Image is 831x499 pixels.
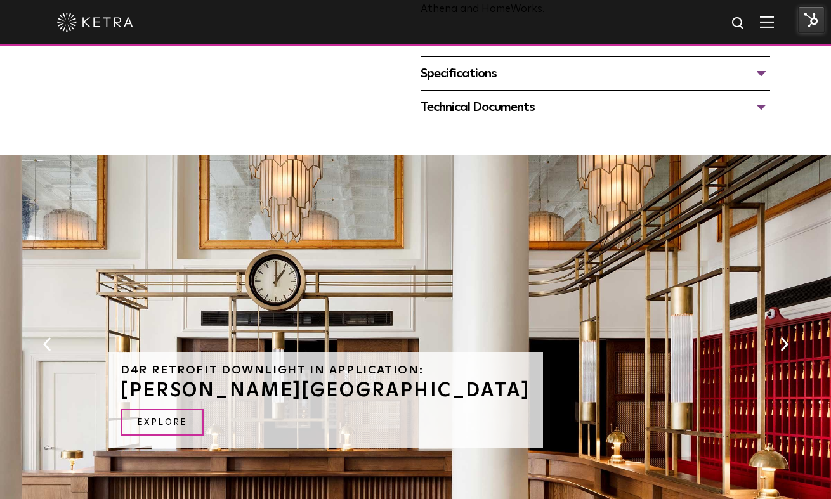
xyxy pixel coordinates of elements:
[778,336,790,353] button: Next
[57,13,133,32] img: ketra-logo-2019-white
[421,63,770,84] div: Specifications
[760,16,774,28] img: Hamburger%20Nav.svg
[421,97,770,117] div: Technical Documents
[121,365,530,376] h6: D4R Retrofit Downlight in Application:
[731,16,747,32] img: search icon
[121,409,204,436] a: EXPLORE
[41,336,53,353] button: Previous
[121,381,530,400] h3: [PERSON_NAME][GEOGRAPHIC_DATA]
[798,6,825,33] img: HubSpot Tools Menu Toggle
